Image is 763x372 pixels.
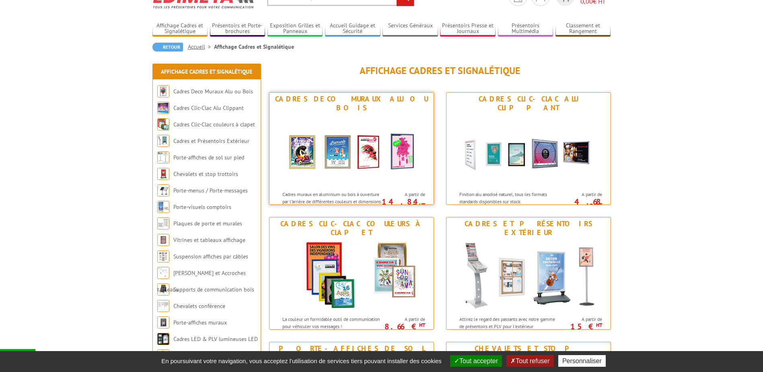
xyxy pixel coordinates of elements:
[173,335,258,343] a: Cadres LED & PLV lumineuses LED
[450,355,502,367] button: Tout accepter
[506,355,553,367] button: Tout refuser
[269,92,434,205] a: Cadres Deco Muraux Alu ou Bois Cadres Deco Muraux Alu ou Bois Cadres muraux en aluminium ou bois ...
[173,187,248,194] a: Porte-menus / Porte-messages
[454,239,603,312] img: Cadres et Présentoirs Extérieur
[157,102,169,114] img: Cadres Clic-Clac Alu Clippant
[498,22,553,35] a: Présentoirs Multimédia
[557,324,602,329] p: 15 €
[419,322,425,329] sup: HT
[271,95,432,112] div: Cadres Deco Muraux Alu ou Bois
[173,88,253,95] a: Cadres Deco Muraux Alu ou Bois
[446,92,611,205] a: Cadres Clic-Clac Alu Clippant Cadres Clic-Clac Alu Clippant Finition alu anodisé naturel, tous le...
[157,300,169,312] img: Chevalets conférence
[596,322,602,329] sup: HT
[157,85,169,97] img: Cadres Deco Muraux Alu ou Bois
[383,22,438,35] a: Services Généraux
[269,217,434,330] a: Cadres Clic-Clac couleurs à clapet Cadres Clic-Clac couleurs à clapet La couleur un formidable ou...
[157,184,169,196] img: Porte-menus / Porte-messages
[459,316,559,329] p: Attirez le regard des passants avec notre gamme de présentoirs et PLV pour l'extérieur
[157,269,246,293] a: [PERSON_NAME] et Accroches tableaux
[384,191,425,198] span: A partir de
[157,135,169,147] img: Cadres et Présentoirs Extérieur
[271,344,432,362] div: Porte-affiches de sol sur pied
[558,355,606,367] button: Personnaliser (fenêtre modale)
[561,316,602,322] span: A partir de
[555,22,611,35] a: Classement et Rangement
[188,43,214,50] a: Accueil
[448,219,609,237] div: Cadres et Présentoirs Extérieur
[157,358,446,364] span: En poursuivant votre navigation, vous acceptez l'utilisation de services tiers pouvant installer ...
[157,151,169,163] img: Porte-affiches de sol sur pied
[157,250,169,262] img: Suspension affiches par câbles
[380,324,425,329] p: 8.66 €
[325,22,380,35] a: Accueil Guidage et Sécurité
[448,344,609,362] div: Chevalets et stop trottoirs
[173,253,248,260] a: Suspension affiches par câbles
[173,170,238,178] a: Chevalets et stop trottoirs
[596,202,602,209] sup: HT
[282,191,382,219] p: Cadres muraux en aluminium ou bois à ouverture par l'arrière de différentes couleurs et dimension...
[152,43,183,52] a: Retour
[157,118,169,130] img: Cadres Clic-Clac couleurs à clapet
[157,267,169,279] img: Cimaises et Accroches tableaux
[173,319,227,326] a: Porte-affiches muraux
[267,22,323,35] a: Exposition Grilles et Panneaux
[173,104,244,112] a: Cadres Clic-Clac Alu Clippant
[152,22,208,35] a: Affichage Cadres et Signalétique
[161,68,252,75] a: Affichage Cadres et Signalétique
[459,191,559,205] p: Finition alu anodisé naturel, tous les formats standards disponibles sur stock.
[384,316,425,322] span: A partir de
[173,220,242,227] a: Plaques de porte et murales
[173,236,245,244] a: Vitrines et tableaux affichage
[440,22,496,35] a: Présentoirs Presse et Journaux
[173,203,231,211] a: Porte-visuels comptoirs
[448,95,609,112] div: Cadres Clic-Clac Alu Clippant
[271,219,432,237] div: Cadres Clic-Clac couleurs à clapet
[269,66,611,76] h1: Affichage Cadres et Signalétique
[157,217,169,229] img: Plaques de porte et murales
[173,121,255,128] a: Cadres Clic-Clac couleurs à clapet
[173,137,249,145] a: Cadres et Présentoirs Extérieur
[557,199,602,209] p: 4.68 €
[454,114,603,187] img: Cadres Clic-Clac Alu Clippant
[419,202,425,209] sup: HT
[157,234,169,246] img: Vitrines et tableaux affichage
[380,199,425,209] p: 14.84 €
[561,191,602,198] span: A partir de
[210,22,265,35] a: Présentoirs et Porte-brochures
[173,154,244,161] a: Porte-affiches de sol sur pied
[446,217,611,330] a: Cadres et Présentoirs Extérieur Cadres et Présentoirs Extérieur Attirez le regard des passants av...
[277,114,426,187] img: Cadres Deco Muraux Alu ou Bois
[173,286,254,293] a: Supports de communication bois
[282,316,382,329] p: La couleur un formidable outil de communication pour véhiculer vos messages !
[277,239,426,312] img: Cadres Clic-Clac couleurs à clapet
[157,168,169,180] img: Chevalets et stop trottoirs
[214,43,294,51] li: Affichage Cadres et Signalétique
[157,201,169,213] img: Porte-visuels comptoirs
[173,302,225,310] a: Chevalets conférence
